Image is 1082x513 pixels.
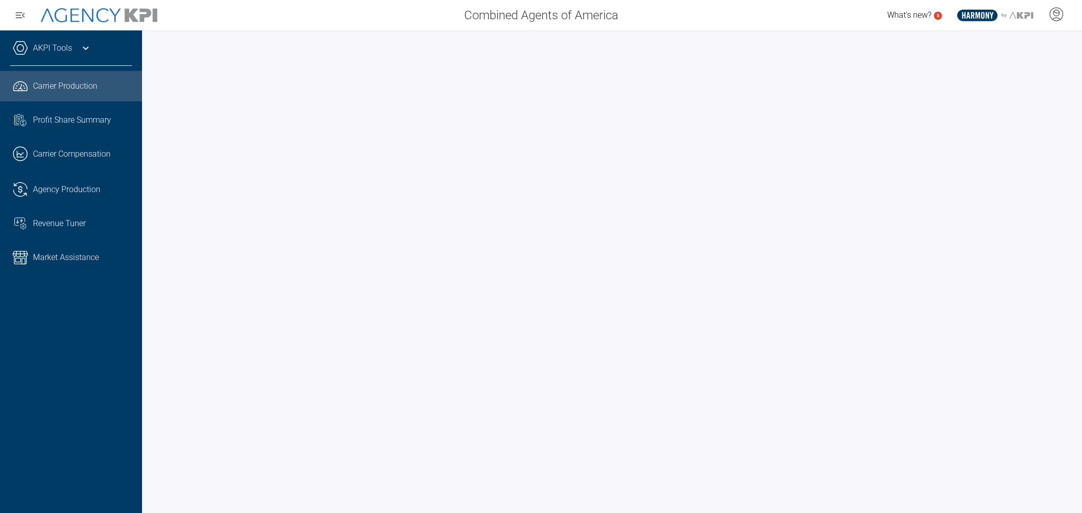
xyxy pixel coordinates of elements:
img: AgencyKPI [41,8,157,23]
span: Carrier Production [33,80,97,92]
span: Carrier Compensation [33,148,111,160]
span: Agency Production [33,184,100,196]
span: Combined Agents of America [464,6,618,24]
text: 5 [936,13,939,18]
span: What's new? [887,10,931,20]
span: Revenue Tuner [33,217,86,230]
span: Market Assistance [33,251,99,264]
a: 5 [934,12,942,20]
span: Profit Share Summary [33,114,111,126]
a: AKPI Tools [33,42,72,54]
